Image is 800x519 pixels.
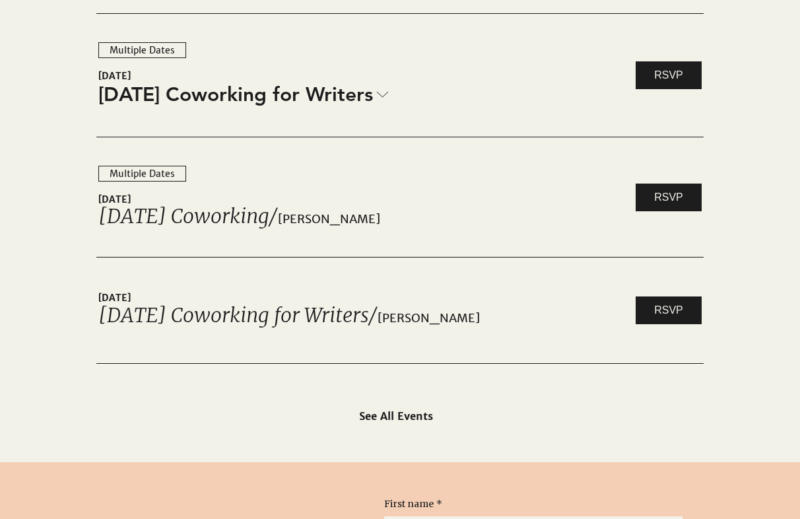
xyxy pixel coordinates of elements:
[636,184,702,211] a: RSVP
[98,204,269,228] a: [DATE] Coworking
[98,81,373,108] span: [DATE] Coworking for Writers
[269,204,278,228] span: /
[654,68,683,83] span: RSVP
[110,168,175,180] div: Multiple Dates
[636,296,702,324] a: RSVP
[384,498,442,511] label: First name
[654,303,683,318] span: RSVP
[359,402,502,430] a: See All Events
[369,303,378,328] span: /
[278,212,624,226] span: [PERSON_NAME]
[98,193,624,207] span: [DATE]
[654,190,683,205] span: RSVP
[98,303,369,328] a: [DATE] Coworking for Writers
[636,61,702,89] a: RSVP
[98,81,389,108] a: [DATE] Coworking for Writers
[378,311,624,326] span: [PERSON_NAME]
[98,69,624,83] span: [DATE]
[359,409,433,423] span: See All Events
[110,45,175,56] div: Multiple Dates
[98,291,624,305] span: [DATE]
